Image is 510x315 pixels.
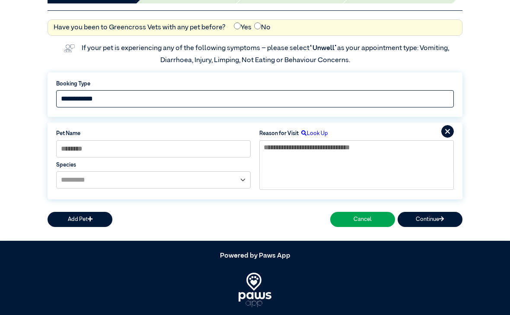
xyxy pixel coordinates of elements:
label: Species [56,161,251,169]
input: No [254,22,261,29]
button: Continue [398,212,462,227]
img: vet [61,41,77,55]
label: Reason for Visit [259,129,299,138]
label: Look Up [299,129,328,138]
label: No [254,22,271,33]
label: Pet Name [56,129,251,138]
input: Yes [234,22,241,29]
button: Add Pet [48,212,112,227]
label: Yes [234,22,252,33]
img: PawsApp [239,272,272,307]
label: Booking Type [56,80,454,88]
span: “Unwell” [309,45,337,52]
label: Have you been to Greencross Vets with any pet before? [54,22,226,33]
h5: Powered by Paws App [48,252,462,260]
button: Cancel [330,212,395,227]
label: If your pet is experiencing any of the following symptoms – please select as your appointment typ... [82,45,450,64]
